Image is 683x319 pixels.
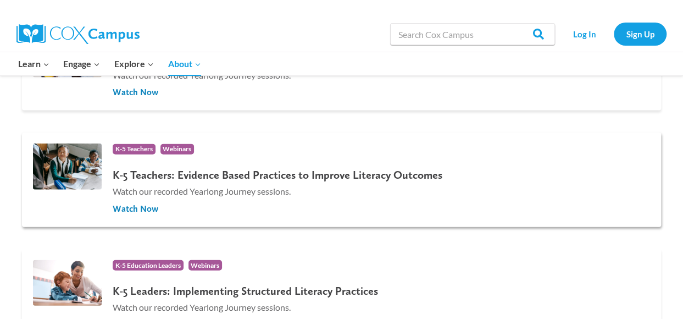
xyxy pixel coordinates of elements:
[614,23,667,45] a: Sign Up
[113,86,158,98] span: Watch Now
[33,144,102,189] img: Smiling-student-talking-to-a-teacher-scaled.jpg
[560,23,667,45] nav: Secondary Navigation
[113,284,378,298] h4: K-5 Leaders: Implementing Structured Literacy Practices
[11,52,208,75] nav: Primary Navigation
[113,144,156,155] span: K-5 Teachers
[160,144,195,155] span: Webinars
[16,24,140,44] img: Cox Campus
[57,52,108,75] button: Child menu of Engage
[113,300,378,315] p: Watch our recorded Yearlong Journey sessions.
[113,184,442,199] p: Watch our recorded Yearlong Journey sessions.
[188,260,223,271] span: Webinars
[161,52,208,75] button: Child menu of About
[560,23,608,45] a: Log In
[33,260,102,306] img: shutterstock_2518831301-scaled.jpg
[113,260,184,271] span: K-5 Education Leaders
[390,23,555,45] input: Search Cox Campus
[22,133,661,227] a: K-5 Teachers Webinars K-5 Teachers: Evidence Based Practices to Improve Literacy Outcomes Watch o...
[113,203,158,215] span: Watch Now
[107,52,161,75] button: Child menu of Explore
[113,168,442,182] h4: K-5 Teachers: Evidence Based Practices to Improve Literacy Outcomes
[11,52,57,75] button: Child menu of Learn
